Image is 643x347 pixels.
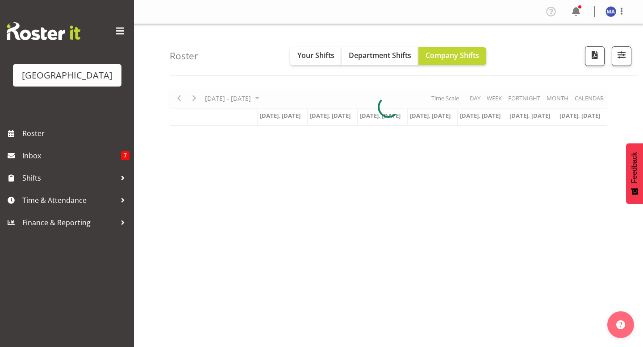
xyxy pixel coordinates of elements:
[297,50,334,60] span: Your Shifts
[290,47,342,65] button: Your Shifts
[342,47,418,65] button: Department Shifts
[605,6,616,17] img: max-allan11499.jpg
[22,171,116,185] span: Shifts
[616,320,625,329] img: help-xxl-2.png
[121,151,129,160] span: 7
[612,46,631,66] button: Filter Shifts
[626,143,643,204] button: Feedback - Show survey
[170,51,198,61] h4: Roster
[22,216,116,229] span: Finance & Reporting
[426,50,479,60] span: Company Shifts
[349,50,411,60] span: Department Shifts
[418,47,486,65] button: Company Shifts
[630,152,639,183] span: Feedback
[585,46,605,66] button: Download a PDF of the roster according to the set date range.
[22,127,129,140] span: Roster
[22,69,113,82] div: [GEOGRAPHIC_DATA]
[7,22,80,40] img: Rosterit website logo
[22,194,116,207] span: Time & Attendance
[22,149,121,162] span: Inbox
